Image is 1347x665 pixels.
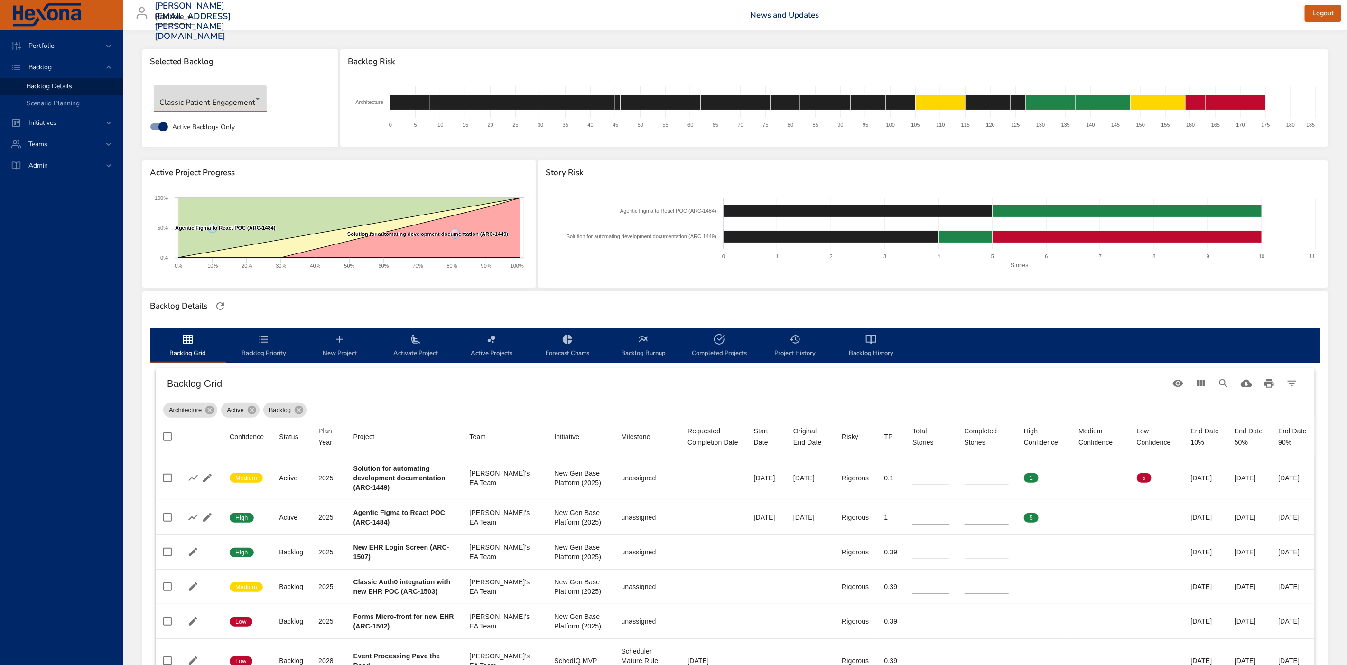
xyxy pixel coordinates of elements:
[884,617,898,626] div: 0.39
[1307,122,1315,128] text: 185
[230,514,254,522] span: High
[622,431,650,442] div: Milestone
[687,122,693,128] text: 60
[156,368,1315,399] div: Table Toolbar
[1279,473,1308,483] div: [DATE]
[965,425,1009,448] div: Sort
[1078,425,1121,448] div: Sort
[813,122,818,128] text: 85
[776,253,779,259] text: 1
[353,431,455,442] span: Project
[207,263,218,269] text: 10%
[1279,513,1308,522] div: [DATE]
[1279,582,1308,591] div: [DATE]
[622,617,673,626] div: unassigned
[276,263,286,269] text: 30%
[318,547,338,557] div: 2025
[1024,474,1039,482] span: 1
[884,431,893,442] div: TP
[318,425,338,448] div: Plan Year
[318,513,338,522] div: 2025
[1137,425,1176,448] div: Low Confidence
[884,431,898,442] span: TP
[470,612,539,631] div: [PERSON_NAME]'s EA Team
[150,168,529,178] span: Active Project Progress
[279,473,303,483] div: Active
[884,513,898,522] div: 1
[1236,122,1245,128] text: 170
[488,122,493,128] text: 20
[1207,253,1209,259] text: 9
[884,547,898,557] div: 0.39
[279,617,303,626] div: Backlog
[912,425,949,448] span: Total Stories
[1235,372,1258,395] button: Download CSV
[713,122,718,128] text: 65
[563,122,568,128] text: 35
[1281,372,1303,395] button: Filter Table
[1087,122,1095,128] text: 140
[1099,253,1102,259] text: 7
[413,263,423,269] text: 70%
[622,473,673,483] div: unassigned
[538,122,543,128] text: 30
[232,334,296,359] span: Backlog Priority
[154,85,267,112] div: Classic Patient Engagement
[622,431,650,442] div: Sort
[842,547,869,557] div: Rigorous
[567,234,716,239] text: Solution for automating development documentation (ARC-1449)
[230,431,264,442] div: Confidence
[546,168,1320,178] span: Story Risk
[839,334,903,359] span: Backlog History
[884,473,898,483] div: 0.1
[750,9,819,20] a: News and Updates
[588,122,594,128] text: 40
[155,9,195,25] div: Raintree
[912,425,949,448] div: Sort
[763,334,827,359] span: Project History
[279,431,303,442] span: Status
[470,468,539,487] div: [PERSON_NAME]'s EA Team
[263,403,307,418] div: Backlog
[1235,473,1263,483] div: [DATE]
[355,99,383,105] text: Architecture
[21,63,59,72] span: Backlog
[1024,425,1063,448] div: Sort
[470,431,539,442] span: Team
[1137,425,1176,448] div: Sort
[613,122,618,128] text: 45
[1045,253,1048,259] text: 6
[754,425,778,448] div: Sort
[167,376,1167,391] h6: Backlog Grid
[1167,372,1189,395] button: Standard Views
[554,468,606,487] div: New Gen Base Platform (2025)
[1191,473,1219,483] div: [DATE]
[318,582,338,591] div: 2025
[150,57,331,66] span: Selected Backlog
[1305,5,1341,22] button: Logout
[638,122,643,128] text: 50
[1186,122,1195,128] text: 160
[986,122,995,128] text: 120
[155,195,168,201] text: 100%
[221,405,249,415] span: Active
[1235,547,1263,557] div: [DATE]
[470,431,486,442] div: Team
[1286,122,1295,128] text: 180
[353,613,454,630] b: Forms Micro-front for new EHR (ARC-1502)
[263,405,297,415] span: Backlog
[554,543,606,562] div: New Gen Base Platform (2025)
[687,425,738,448] span: Requested Completion Date
[1235,513,1263,522] div: [DATE]
[1279,547,1308,557] div: [DATE]
[1191,617,1219,626] div: [DATE]
[1078,514,1093,522] span: 0
[1310,253,1315,259] text: 11
[554,508,606,527] div: New Gen Base Platform (2025)
[754,473,778,483] div: [DATE]
[1259,253,1265,259] text: 10
[379,263,389,269] text: 60%
[1061,122,1070,128] text: 135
